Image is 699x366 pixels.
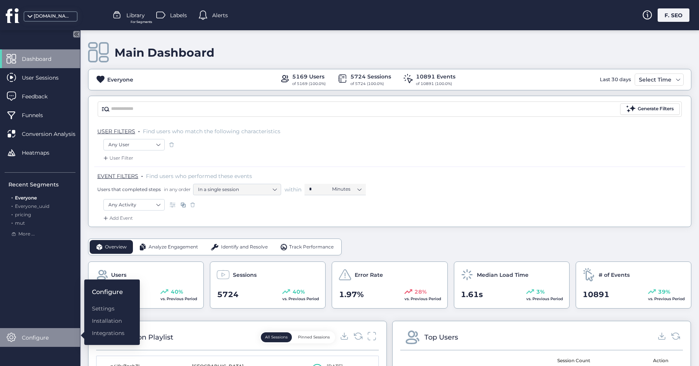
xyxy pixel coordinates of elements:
span: 1.97% [339,289,364,301]
div: 5169 Users [292,72,326,81]
span: . [11,210,13,217]
span: User Sessions [22,74,70,82]
span: Alerts [212,11,228,20]
span: Users [111,271,126,279]
span: vs. Previous Period [282,296,319,301]
span: Dashboard [22,55,63,63]
div: Installation [92,317,124,325]
div: Settings [92,304,124,313]
span: Conversion Analysis [22,130,87,138]
nz-select-item: Any Activity [108,199,160,211]
span: Find users who performed these events [146,173,252,180]
div: User Filter [102,154,133,162]
span: Sessions [233,271,257,279]
span: 5724 [217,289,239,301]
span: Feedback [22,92,59,101]
span: within [285,186,301,193]
span: 28% [414,288,427,296]
div: Session Playlist [120,332,173,343]
span: Heatmaps [22,149,61,157]
span: in any order [162,186,191,193]
span: For Segments [131,20,152,25]
nz-select-item: Minutes [332,183,361,195]
div: Top Users [424,332,458,343]
span: USER FILTERS [97,128,135,135]
div: [DOMAIN_NAME] [34,13,72,20]
div: of 10891 (100.0%) [416,81,455,87]
div: Integrations [92,329,124,337]
span: 1.61s [461,289,483,301]
div: Select Time [637,75,673,84]
div: Configure [92,287,124,297]
span: Error Rate [355,271,383,279]
span: . [11,193,13,201]
span: 40% [293,288,305,296]
span: vs. Previous Period [160,296,197,301]
span: pricing [15,212,31,217]
div: Add Event [102,214,133,222]
span: . [11,202,13,209]
span: . [11,219,13,226]
span: 3% [536,288,545,296]
div: 10891 Events [416,72,455,81]
span: Track Performance [289,243,334,251]
span: 40% [171,288,183,296]
span: . [138,126,140,134]
div: F. SEO [658,8,689,22]
span: Users that completed steps [97,186,161,193]
span: . [141,171,143,179]
div: of 5724 (100.0%) [350,81,391,87]
span: vs. Previous Period [648,296,685,301]
span: Find users who match the following characteristics [143,128,280,135]
span: 10891 [583,289,609,301]
button: Generate Filters [620,103,680,115]
div: of 5169 (100.0%) [292,81,326,87]
button: All Sessions [261,332,292,342]
span: Everyone_uuid [15,203,49,209]
span: # of Events [599,271,630,279]
button: Pinned Sessions [294,332,334,342]
span: Identify and Resolve [221,243,268,251]
div: Generate Filters [638,105,674,113]
nz-select-item: Any User [108,139,160,150]
span: Median Load Time [477,271,529,279]
span: vs. Previous Period [526,296,563,301]
span: Funnels [22,111,54,119]
span: vs. Previous Period [404,296,441,301]
span: Overview [105,243,127,251]
span: More ... [18,230,35,238]
span: Library [126,11,145,20]
span: Configure [22,333,60,342]
span: 39% [658,288,670,296]
span: mut [15,220,25,226]
span: EVENT FILTERS [97,173,138,180]
span: Everyone [15,195,37,201]
div: Main Dashboard [115,46,214,60]
nz-select-item: In a single session [198,184,276,195]
div: Last 30 days [598,74,633,86]
span: Labels [170,11,187,20]
div: 5724 Sessions [350,72,391,81]
div: Everyone [107,75,133,84]
span: Analyze Engagement [149,243,198,251]
div: Recent Segments [8,180,75,189]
